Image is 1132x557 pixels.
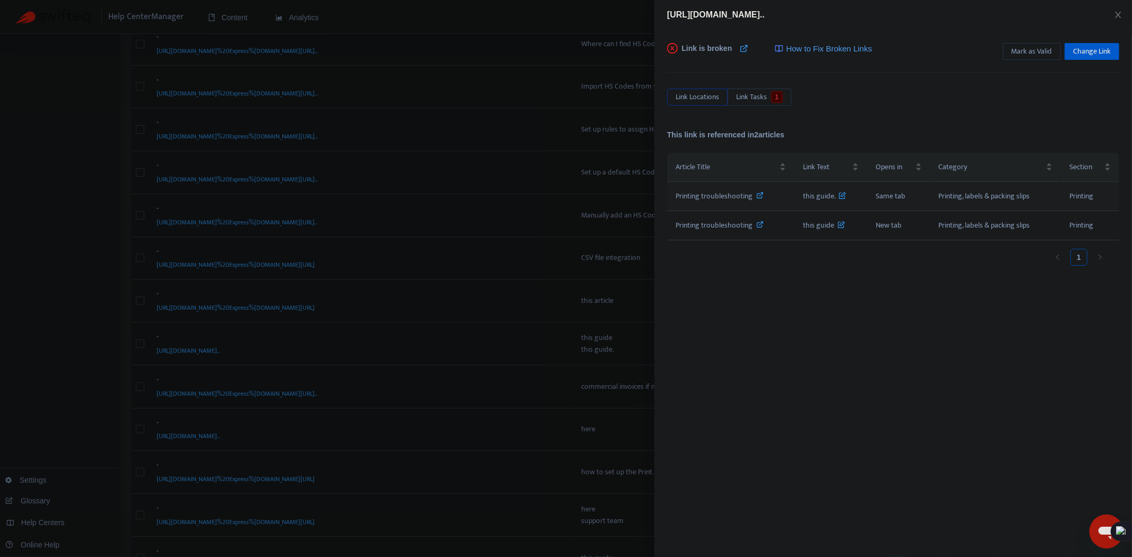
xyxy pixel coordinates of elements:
th: Section [1061,153,1119,182]
span: Printing, labels & packing slips [939,190,1030,202]
span: Link Text [803,161,850,173]
span: Category [939,161,1044,173]
th: Article Title [667,153,794,182]
li: Next Page [1092,249,1109,266]
span: Section [1069,161,1102,173]
span: Opens in [876,161,913,173]
span: close-circle [667,43,678,54]
img: image-link [775,45,783,53]
span: Change Link [1073,46,1111,57]
button: Link Tasks1 [728,89,791,106]
button: Change Link [1065,43,1119,60]
span: New tab [876,219,902,231]
th: Opens in [867,153,930,182]
button: Close [1111,10,1126,20]
a: 1 [1071,249,1087,265]
iframe: Button to launch messaging window [1090,515,1124,549]
span: Article Title [676,161,777,173]
span: How to Fix Broken Links [786,43,872,55]
span: Mark as Valid [1012,46,1052,57]
span: left [1055,254,1061,260]
th: Link Text [794,153,867,182]
button: Link Locations [667,89,728,106]
button: Mark as Valid [1003,43,1061,60]
span: Printing troubleshooting [676,219,753,231]
th: Category [930,153,1061,182]
span: Printing, labels & packing slips [939,219,1030,231]
li: 1 [1070,249,1087,266]
span: 1 [771,91,783,103]
span: This link is referenced in 2 articles [667,130,784,139]
span: close [1114,11,1122,19]
span: this guide [803,219,845,231]
span: Link is broken [682,43,732,64]
a: How to Fix Broken Links [775,43,872,55]
span: Printing [1069,190,1093,202]
button: left [1049,249,1066,266]
span: right [1097,254,1103,260]
button: right [1092,249,1109,266]
span: Link Tasks [736,91,767,103]
span: this guide. [803,190,846,202]
span: Same tab [876,190,905,202]
span: Printing [1069,219,1093,231]
span: Link Locations [676,91,719,103]
span: [URL][DOMAIN_NAME].. [667,10,765,19]
li: Previous Page [1049,249,1066,266]
span: Printing troubleshooting [676,190,753,202]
